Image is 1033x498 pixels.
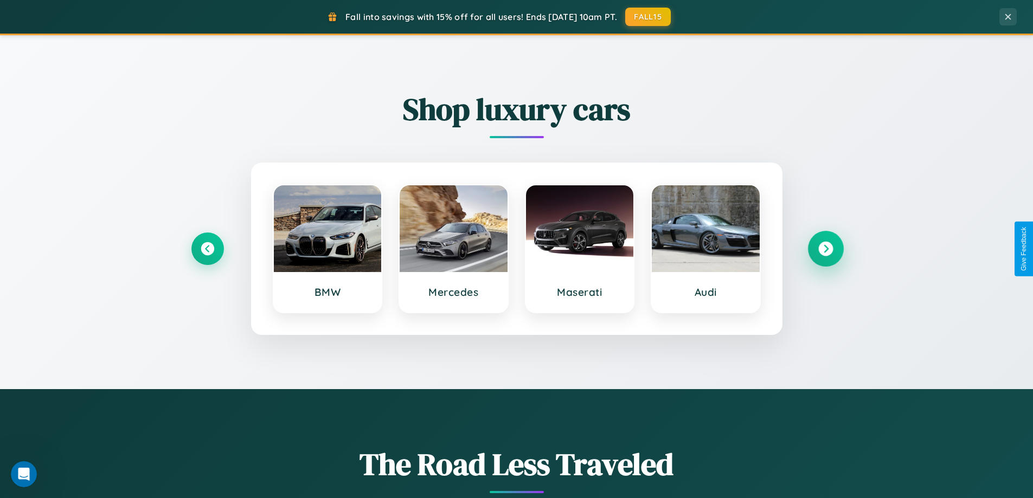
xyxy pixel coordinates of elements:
[1020,227,1028,271] div: Give Feedback
[410,286,497,299] h3: Mercedes
[537,286,623,299] h3: Maserati
[285,286,371,299] h3: BMW
[191,88,842,130] h2: Shop luxury cars
[191,443,842,485] h1: The Road Less Traveled
[345,11,617,22] span: Fall into savings with 15% off for all users! Ends [DATE] 10am PT.
[625,8,671,26] button: FALL15
[11,461,37,487] iframe: Intercom live chat
[663,286,749,299] h3: Audi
